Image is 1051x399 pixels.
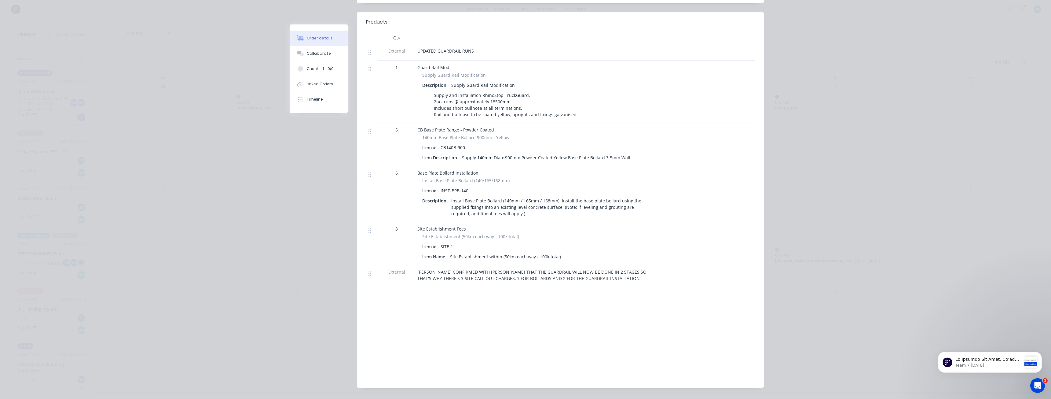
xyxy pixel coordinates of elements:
[422,196,449,205] div: Description
[449,196,652,218] div: Install Base Plate Bollard (140mm / 165mm / 168mm): Install the base plate bollard using the supp...
[460,153,633,162] div: Supply 140mm Dia x 900mm Powder Coated Yellow Base Plate Bollard 3.5mm Wall
[395,226,398,232] span: 3
[448,252,563,261] div: Site Establishment within (50km each way - 100k total)
[290,92,348,107] button: Timeline
[307,51,331,56] div: Collaborate
[307,97,323,102] div: Timeline
[27,17,92,368] span: Lo Ipsumdo Sit Amet, Co’ad elitse doe temp incididu utlabor etdolorem al enim admi veniamqu nos e...
[1030,378,1045,393] iframe: Intercom live chat
[27,23,93,28] p: Message from Team, sent 1w ago
[438,143,467,152] div: CB140B-900
[290,46,348,61] button: Collaborate
[422,143,438,152] div: Item #
[438,242,456,251] div: SITE-1
[395,64,398,71] span: 1
[417,226,466,232] span: Site Establishment Fees
[422,233,519,240] span: Site Establishment (50km each way - 100k total)
[290,31,348,46] button: Order details
[378,32,415,44] div: Qty
[929,340,1051,382] iframe: Intercom notifications message
[290,76,348,92] button: Linked Orders
[422,72,486,78] span: Supply Guard Rail Modification
[417,127,494,133] span: CB Base Plate Range - Powder Coated
[422,186,438,195] div: Item #
[417,65,449,70] span: Guard Rail Mod
[422,134,509,141] span: 140mm Base Plate Bollard 900mm - Yellow
[422,252,448,261] div: Item Name
[381,48,412,54] span: External
[307,35,333,41] div: Order details
[417,48,474,54] span: UPDATED GUARDRAIL RUNS
[307,66,334,72] div: Checklists 0/0
[1043,378,1048,383] span: 1
[422,81,449,90] div: Description
[417,269,648,281] span: [PERSON_NAME] CONFIRMED WITH [PERSON_NAME] THAT THE GUARDRAIL WILL NOW BE DONE IN 2 STAGES SO THA...
[449,81,517,90] div: Supply Guard Rail Modification
[422,242,438,251] div: Item #
[381,269,412,275] span: External
[395,127,398,133] span: 6
[422,177,510,184] span: Install Base Plate Bollard (140/165/168mm)
[395,170,398,176] span: 6
[431,91,580,119] div: Supply and installation RhinoStop TruckGuard. 2no. runs @ approximately 18500mm. Includes short b...
[417,170,478,176] span: Base Plate Bollard Installation
[307,81,333,87] div: Linked Orders
[366,18,387,26] div: Products
[438,186,471,195] div: INST-BPB-140
[422,153,460,162] div: Item Description
[290,61,348,76] button: Checklists 0/0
